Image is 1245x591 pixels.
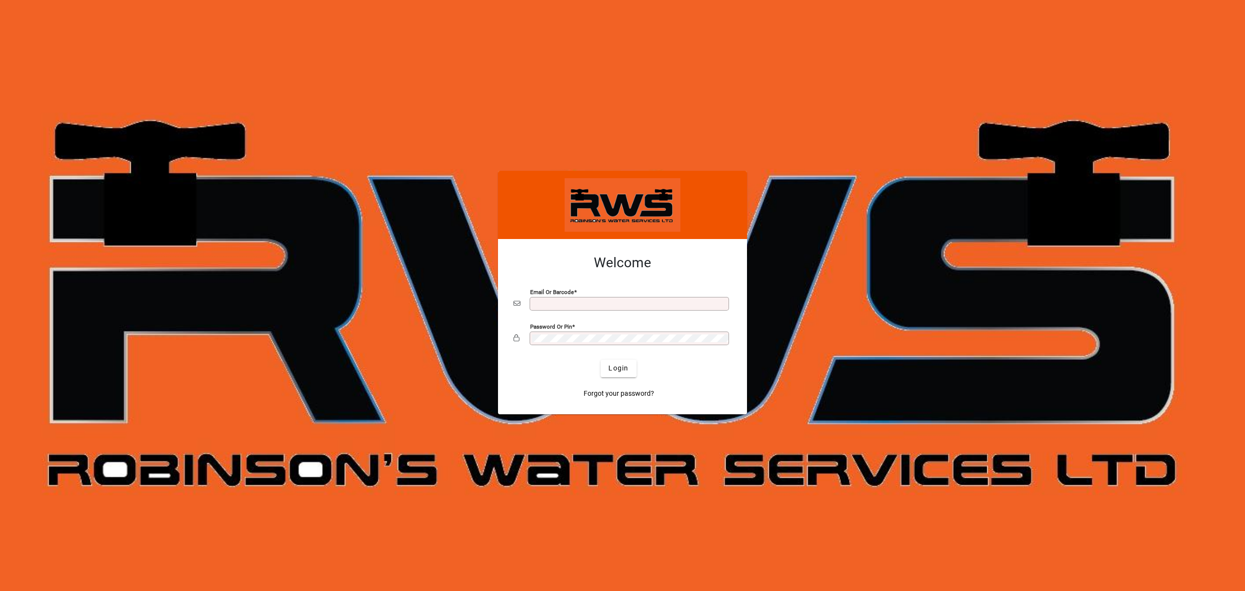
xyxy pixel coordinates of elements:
[601,360,636,377] button: Login
[584,388,654,399] span: Forgot your password?
[580,385,658,403] a: Forgot your password?
[530,288,574,295] mat-label: Email or Barcode
[530,323,572,330] mat-label: Password or Pin
[608,363,628,373] span: Login
[514,255,731,271] h2: Welcome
